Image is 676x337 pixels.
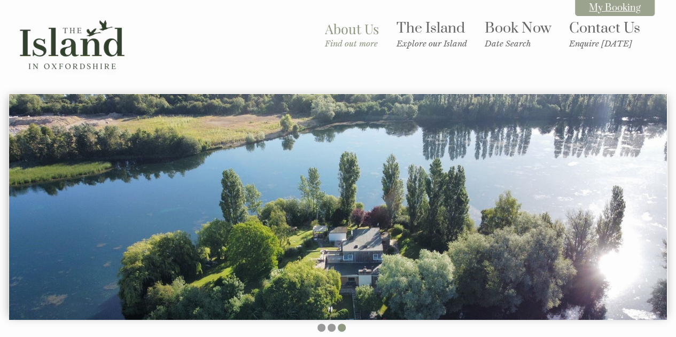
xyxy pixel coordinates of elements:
img: The Island in Oxfordshire [15,15,130,75]
small: Enquire [DATE] [569,38,640,49]
a: Contact UsEnquire [DATE] [569,19,640,49]
a: Book NowDate Search [485,19,551,49]
a: The IslandExplore our Island [397,19,467,49]
a: About UsFind out more [325,20,379,49]
small: Find out more [325,38,379,49]
small: Explore our Island [397,38,467,49]
small: Date Search [485,38,551,49]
